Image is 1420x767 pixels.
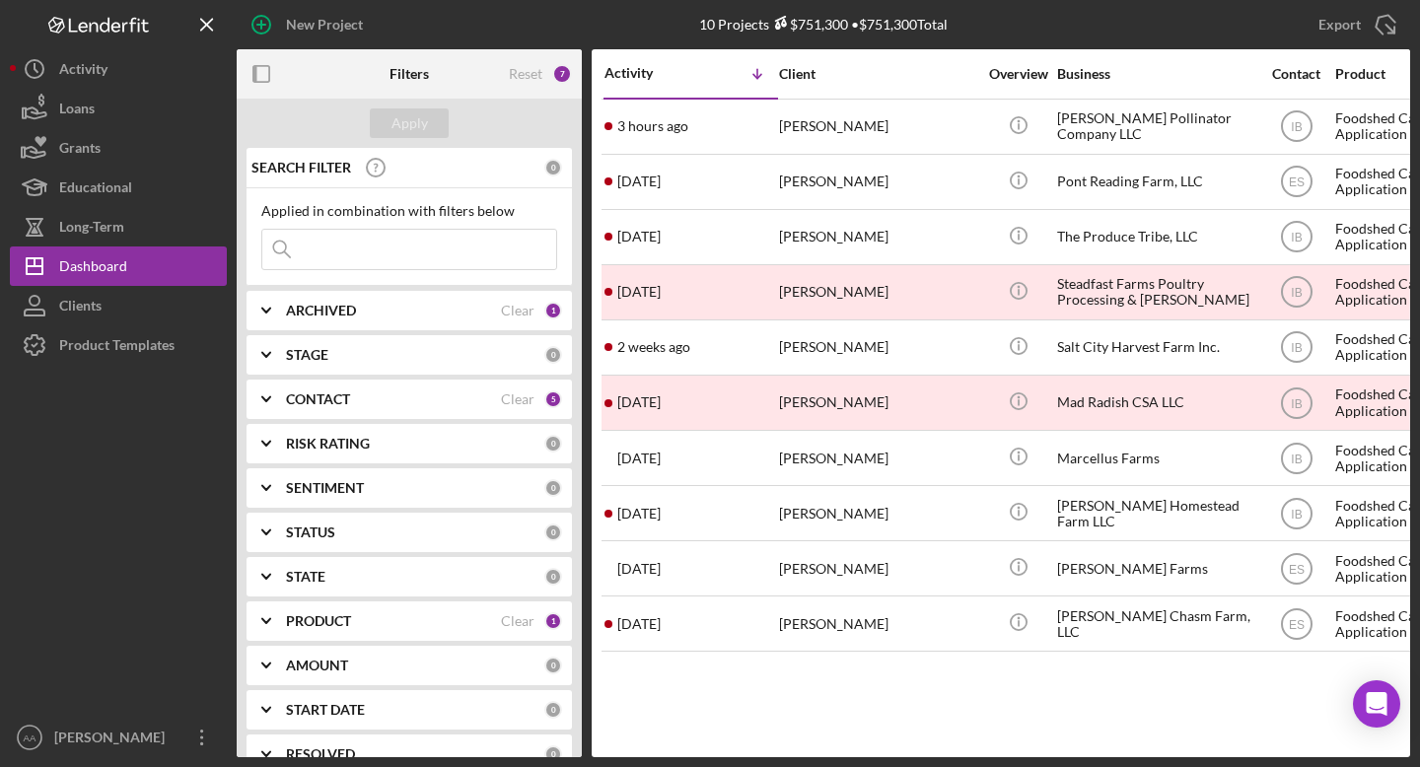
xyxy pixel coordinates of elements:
[617,506,661,522] time: 2025-08-07 17:51
[544,479,562,497] div: 0
[501,303,534,318] div: Clear
[49,718,177,762] div: [PERSON_NAME]
[1057,321,1254,374] div: Salt City Harvest Farm Inc.
[370,108,449,138] button: Apply
[59,89,95,133] div: Loans
[604,65,691,81] div: Activity
[501,391,534,407] div: Clear
[617,118,688,134] time: 2025-09-25 13:52
[501,613,534,629] div: Clear
[286,613,351,629] b: PRODUCT
[981,66,1055,82] div: Overview
[1288,617,1304,631] text: ES
[251,160,351,175] b: SEARCH FILTER
[10,286,227,325] button: Clients
[1288,562,1304,576] text: ES
[544,390,562,408] div: 5
[1057,597,1254,650] div: [PERSON_NAME] Chasm Farm, LLC
[617,284,661,300] time: 2025-09-15 17:36
[779,432,976,484] div: [PERSON_NAME]
[286,746,355,762] b: RESOLVED
[1299,5,1410,44] button: Export
[779,487,976,539] div: [PERSON_NAME]
[544,612,562,630] div: 1
[391,108,428,138] div: Apply
[59,286,102,330] div: Clients
[779,156,976,208] div: [PERSON_NAME]
[286,524,335,540] b: STATUS
[10,246,227,286] button: Dashboard
[779,321,976,374] div: [PERSON_NAME]
[10,168,227,207] button: Educational
[1318,5,1361,44] div: Export
[544,568,562,586] div: 0
[286,391,350,407] b: CONTACT
[286,480,364,496] b: SENTIMENT
[1291,396,1302,410] text: IB
[1291,452,1302,465] text: IB
[390,66,429,82] b: Filters
[59,49,107,94] div: Activity
[544,435,562,453] div: 0
[286,702,365,718] b: START DATE
[59,325,175,370] div: Product Templates
[286,658,348,673] b: AMOUNT
[10,207,227,246] button: Long-Term
[617,394,661,410] time: 2025-08-26 12:59
[1057,66,1254,82] div: Business
[769,16,848,33] div: $751,300
[544,346,562,364] div: 0
[237,5,383,44] button: New Project
[10,128,227,168] button: Grants
[286,303,356,318] b: ARCHIVED
[699,16,948,33] div: 10 Projects • $751,300 Total
[1057,156,1254,208] div: Pont Reading Farm, LLC
[552,64,572,84] div: 7
[59,168,132,212] div: Educational
[544,159,562,176] div: 0
[617,339,690,355] time: 2025-09-10 13:50
[1353,680,1400,728] div: Open Intercom Messenger
[286,436,370,452] b: RISK RATING
[509,66,542,82] div: Reset
[617,451,661,466] time: 2025-08-21 15:21
[1057,101,1254,153] div: [PERSON_NAME] Pollinator Company LLC
[779,377,976,429] div: [PERSON_NAME]
[544,657,562,674] div: 0
[1288,175,1304,189] text: ES
[10,325,227,365] button: Product Templates
[779,266,976,318] div: [PERSON_NAME]
[617,229,661,244] time: 2025-09-16 17:39
[1291,286,1302,300] text: IB
[779,66,976,82] div: Client
[617,174,661,189] time: 2025-09-19 03:59
[1291,231,1302,244] text: IB
[59,246,127,291] div: Dashboard
[1291,341,1302,355] text: IB
[59,207,124,251] div: Long-Term
[617,616,661,632] time: 2025-04-21 18:32
[1057,377,1254,429] div: Mad Radish CSA LLC
[1291,507,1302,521] text: IB
[779,542,976,594] div: [PERSON_NAME]
[544,523,562,541] div: 0
[617,561,661,577] time: 2025-08-05 18:11
[24,732,36,743] text: AA
[10,49,227,89] button: Activity
[261,203,557,219] div: Applied in combination with filters below
[10,89,227,128] button: Loans
[1057,542,1254,594] div: [PERSON_NAME] Farms
[1259,66,1333,82] div: Contact
[286,347,328,363] b: STAGE
[779,597,976,650] div: [PERSON_NAME]
[1057,266,1254,318] div: Steadfast Farms Poultry Processing & [PERSON_NAME]
[1291,120,1302,134] text: IB
[544,302,562,319] div: 1
[10,718,227,757] button: AA[PERSON_NAME]
[1057,487,1254,539] div: [PERSON_NAME] Homestead Farm LLC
